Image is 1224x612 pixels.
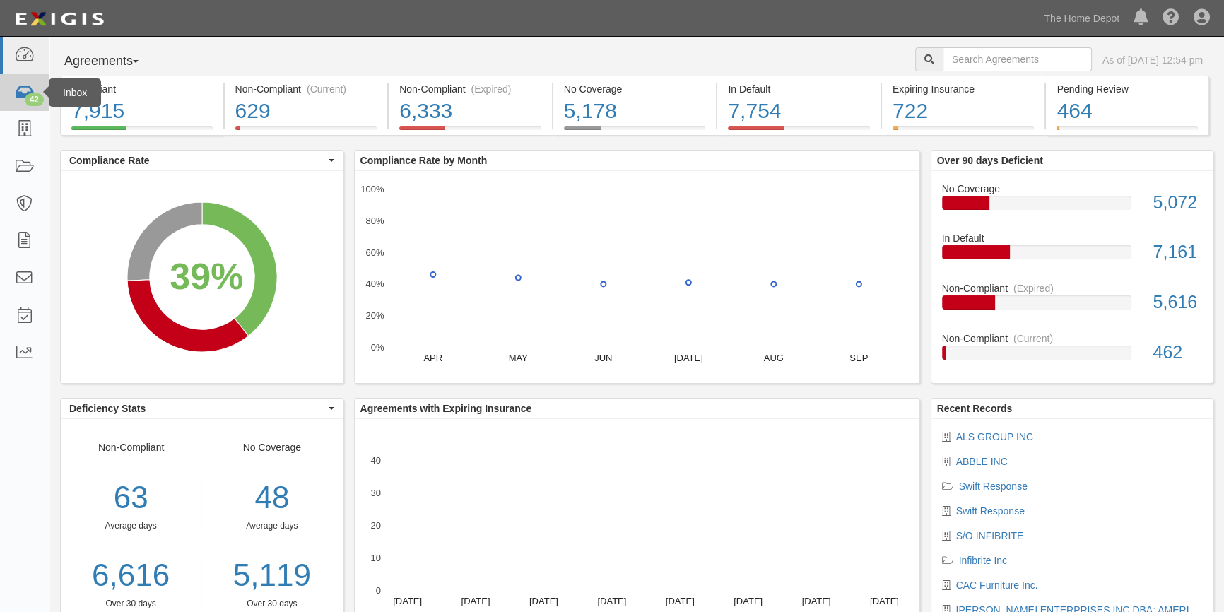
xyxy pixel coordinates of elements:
[942,231,1203,281] a: In Default7,161
[673,353,702,363] text: [DATE]
[235,82,377,96] div: Non-Compliant (Current)
[307,82,346,96] div: (Current)
[956,579,1038,591] a: CAC Furniture Inc.
[594,353,612,363] text: JUN
[1142,340,1213,365] div: 462
[956,530,1024,541] a: S/O INFIBRITE
[1037,4,1126,33] a: The Home Depot
[49,78,101,107] div: Inbox
[942,182,1203,232] a: No Coverage5,072
[365,216,384,226] text: 80%
[212,476,331,520] div: 48
[893,82,1035,96] div: Expiring Insurance
[235,96,377,126] div: 629
[71,82,213,96] div: Compliant
[801,596,830,606] text: [DATE]
[61,476,201,520] div: 63
[61,520,201,532] div: Average days
[1142,240,1213,265] div: 7,161
[201,440,342,610] div: No Coverage
[365,247,384,257] text: 60%
[360,184,384,194] text: 100%
[931,182,1213,196] div: No Coverage
[11,6,108,32] img: logo-5460c22ac91f19d4615b14bd174203de0afe785f0fc80cf4dbbc73dc1793850b.png
[212,553,331,598] a: 5,119
[393,596,422,606] text: [DATE]
[943,47,1092,71] input: Search Agreements
[365,278,384,289] text: 40%
[564,82,706,96] div: No Coverage
[365,310,384,321] text: 20%
[60,126,223,138] a: Compliant7,915
[882,126,1045,138] a: Expiring Insurance722
[959,555,1007,566] a: Infibrite Inc
[942,281,1203,331] a: Non-Compliant(Expired)5,616
[423,353,442,363] text: APR
[61,440,201,610] div: Non-Compliant
[564,96,706,126] div: 5,178
[763,353,783,363] text: AUG
[849,353,868,363] text: SEP
[61,171,343,383] svg: A chart.
[1013,281,1054,295] div: (Expired)
[665,596,694,606] text: [DATE]
[1142,190,1213,216] div: 5,072
[370,488,380,498] text: 30
[1046,126,1209,138] a: Pending Review464
[1057,82,1198,96] div: Pending Review
[937,155,1043,166] b: Over 90 days Deficient
[370,342,384,353] text: 0%
[212,598,331,610] div: Over 30 days
[869,596,898,606] text: [DATE]
[355,171,919,383] svg: A chart.
[61,151,343,170] button: Compliance Rate
[956,505,1025,517] a: Swift Response
[61,553,201,598] a: 6,616
[508,353,528,363] text: MAY
[71,96,213,126] div: 7,915
[370,520,380,531] text: 20
[1142,290,1213,315] div: 5,616
[360,155,488,166] b: Compliance Rate by Month
[717,126,881,138] a: In Default7,754
[360,403,532,414] b: Agreements with Expiring Insurance
[1057,96,1198,126] div: 464
[597,596,626,606] text: [DATE]
[370,553,380,563] text: 10
[956,456,1008,467] a: ABBLE INC
[69,401,325,416] span: Deficiency Stats
[728,96,870,126] div: 7,754
[893,96,1035,126] div: 722
[61,598,201,610] div: Over 30 days
[734,596,763,606] text: [DATE]
[529,596,558,606] text: [DATE]
[170,250,243,302] div: 39%
[931,331,1213,346] div: Non-Compliant
[728,82,870,96] div: In Default
[956,431,1033,442] a: ALS GROUP INC
[461,596,490,606] text: [DATE]
[61,399,343,418] button: Deficiency Stats
[937,403,1013,414] b: Recent Records
[931,281,1213,295] div: Non-Compliant
[225,126,388,138] a: Non-Compliant(Current)629
[1013,331,1053,346] div: (Current)
[69,153,325,167] span: Compliance Rate
[375,585,380,596] text: 0
[1163,10,1179,27] i: Help Center - Complianz
[471,82,512,96] div: (Expired)
[942,331,1203,371] a: Non-Compliant(Current)462
[399,82,541,96] div: Non-Compliant (Expired)
[370,455,380,466] text: 40
[399,96,541,126] div: 6,333
[959,481,1028,492] a: Swift Response
[553,126,717,138] a: No Coverage5,178
[25,93,44,106] div: 42
[931,231,1213,245] div: In Default
[389,126,552,138] a: Non-Compliant(Expired)6,333
[212,520,331,532] div: Average days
